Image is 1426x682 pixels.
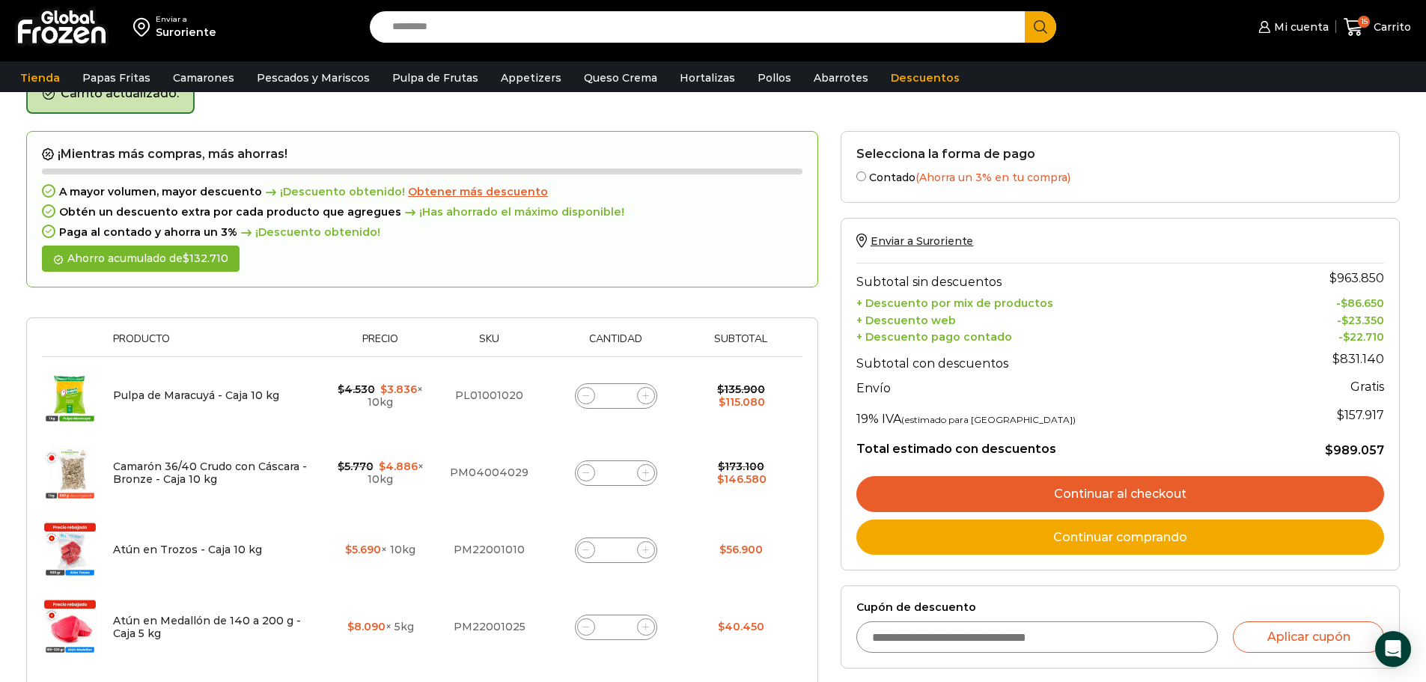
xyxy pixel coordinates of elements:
[338,383,375,396] bdi: 4.530
[42,246,240,272] div: Ahorro acumulado de
[42,186,802,198] div: A mayor volumen, mayor descuento
[1358,16,1370,28] span: 15
[856,293,1261,310] th: + Descuento por mix de productos
[1341,314,1348,327] span: $
[327,511,434,588] td: × 10kg
[1337,408,1344,422] span: $
[718,460,764,473] bdi: 173.100
[1332,352,1384,366] bdi: 831.140
[433,588,545,666] td: PM22001025
[915,171,1070,184] span: (Ahorra un 3% en tu compra)
[856,234,973,248] a: Enviar a Suroriente
[183,252,228,265] bdi: 132.710
[883,64,967,92] a: Descuentos
[856,476,1384,512] a: Continuar al checkout
[380,383,387,396] span: $
[1025,11,1056,43] button: Search button
[183,252,189,265] span: $
[606,540,627,561] input: Product quantity
[433,434,545,511] td: PM04004029
[380,383,417,396] bdi: 3.836
[1344,10,1411,45] a: 15 Carrito
[1370,19,1411,34] span: Carrito
[717,383,765,396] bdi: 135.900
[249,64,377,92] a: Pescados y Mariscos
[1341,296,1347,310] span: $
[856,344,1261,374] th: Subtotal con descuentos
[379,460,418,473] bdi: 4.886
[750,64,799,92] a: Pollos
[856,310,1261,327] th: + Descuento web
[718,620,764,633] bdi: 40.450
[1255,12,1328,42] a: Mi cuenta
[1329,271,1384,285] bdi: 963.850
[338,383,344,396] span: $
[856,520,1384,555] a: Continuar comprando
[719,543,763,556] bdi: 56.900
[1325,443,1384,457] bdi: 989.057
[1343,330,1384,344] bdi: 22.710
[379,460,386,473] span: $
[606,386,627,407] input: Product quantity
[106,333,327,356] th: Producto
[1343,330,1350,344] span: $
[901,414,1076,425] small: (estimado para [GEOGRAPHIC_DATA])
[156,14,216,25] div: Enviar a
[433,511,545,588] td: PM22001010
[113,389,279,402] a: Pulpa de Maracuyá - Caja 10 kg
[856,400,1261,430] th: 19% IVA
[856,601,1384,614] label: Cupón de descuento
[1337,408,1384,422] span: 157.917
[327,357,434,435] td: × 10kg
[408,186,548,198] a: Obtener más descuento
[606,617,627,638] input: Product quantity
[718,460,725,473] span: $
[42,226,802,239] div: Paga al contado y ahorra un 3%
[856,430,1261,458] th: Total estimado con descuentos
[856,147,1384,161] h2: Selecciona la forma de pago
[42,206,802,219] div: Obtén un descuento extra por cada producto que agregues
[545,333,687,356] th: Cantidad
[1341,314,1384,327] bdi: 23.350
[13,64,67,92] a: Tienda
[1350,380,1384,394] strong: Gratis
[347,620,354,633] span: $
[338,460,374,473] bdi: 5.770
[401,206,624,219] span: ¡Has ahorrado el máximo disponible!
[262,186,405,198] span: ¡Descuento obtenido!
[672,64,743,92] a: Hortalizas
[717,472,767,486] bdi: 146.580
[345,543,352,556] span: $
[165,64,242,92] a: Camarones
[718,620,725,633] span: $
[856,327,1261,344] th: + Descuento pago contado
[856,263,1261,293] th: Subtotal sin descuentos
[75,64,158,92] a: Papas Fritas
[1332,352,1340,366] span: $
[719,395,725,409] span: $
[385,64,486,92] a: Pulpa de Frutas
[347,620,386,633] bdi: 8.090
[1233,621,1384,653] button: Aplicar cupón
[1261,293,1384,310] td: -
[1341,296,1384,310] bdi: 86.650
[871,234,973,248] span: Enviar a Suroriente
[719,395,765,409] bdi: 115.080
[576,64,665,92] a: Queso Crema
[1261,310,1384,327] td: -
[327,333,434,356] th: Precio
[327,434,434,511] td: × 10kg
[433,357,545,435] td: PL01001020
[327,588,434,666] td: × 5kg
[113,614,301,640] a: Atún en Medallón de 140 a 200 g - Caja 5 kg
[1270,19,1329,34] span: Mi cuenta
[133,14,156,40] img: address-field-icon.svg
[1261,327,1384,344] td: -
[687,333,795,356] th: Subtotal
[42,147,802,162] h2: ¡Mientras más compras, más ahorras!
[717,472,724,486] span: $
[606,463,627,484] input: Product quantity
[1375,631,1411,667] div: Open Intercom Messenger
[26,75,195,114] div: Carrito actualizado.
[345,543,381,556] bdi: 5.690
